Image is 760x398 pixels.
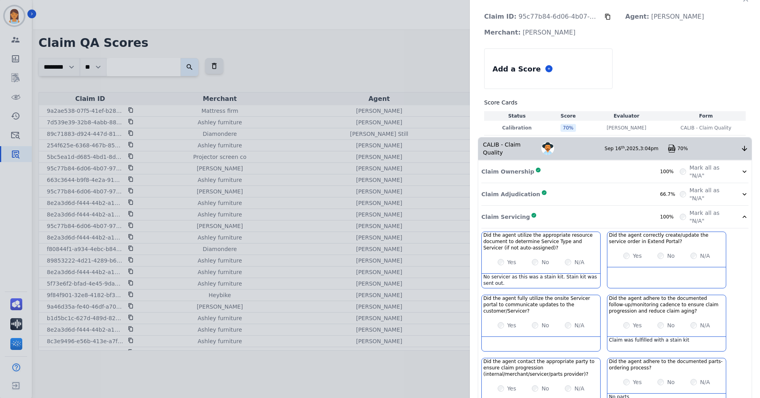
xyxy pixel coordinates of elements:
[666,111,746,121] th: Form
[660,168,680,175] div: 100%
[700,252,710,260] label: N/A
[481,190,540,198] p: Claim Adjudication
[681,125,731,131] span: CALIB - Claim Quality
[660,191,680,197] div: 66.7%
[507,258,516,266] label: Yes
[484,13,516,20] strong: Claim ID:
[689,209,731,225] label: Mark all as "N/A"
[700,321,710,329] label: N/A
[640,146,658,151] span: 3:04pm
[483,232,599,251] h3: Did the agent utilize the appropriate resource document to determine Service Type and Servicer (i...
[491,62,542,76] div: Add a Score
[700,378,710,386] label: N/A
[633,321,642,329] label: Yes
[574,258,584,266] label: N/A
[609,358,724,371] h3: Did the agent adhere to the documented parts-ordering process?
[483,295,599,314] h3: Did the agent fully utilize the onsite Servicer portal to communicate updates to the customer/Ser...
[486,125,548,131] p: Calibration
[607,125,646,131] p: [PERSON_NAME]
[484,111,550,121] th: Status
[560,124,576,132] div: 70 %
[541,321,549,329] label: No
[667,252,675,260] label: No
[605,145,668,152] div: Sep 16 , 2025 ,
[668,145,676,153] img: qa-pdf.svg
[633,252,642,260] label: Yes
[625,13,649,20] strong: Agent:
[507,321,516,329] label: Yes
[478,9,605,25] p: 95c77b84-6d06-4b07-9700-5ac3b7cb0c30
[550,111,587,121] th: Score
[587,111,666,121] th: Evaluator
[483,358,599,377] h3: Did the agent contact the appropriate party to ensure claim progression (internal/merchant/servic...
[478,137,541,160] div: CALIB - Claim Quality
[607,337,726,351] div: Claim was fulfilled with a stain kit
[677,145,741,152] div: 70%
[482,274,600,288] div: No servicer as this was a stain kit. Stain kit was sent out.
[660,214,680,220] div: 100%
[541,384,549,392] label: No
[481,213,530,221] p: Claim Servicing
[633,378,642,386] label: Yes
[574,384,584,392] label: N/A
[541,142,554,155] img: Avatar
[609,232,724,245] h3: Did the agent correctly create/update the service order in Extend Portal?
[484,29,521,36] strong: Merchant:
[621,145,625,149] sup: th
[689,164,731,180] label: Mark all as "N/A"
[541,258,549,266] label: No
[574,321,584,329] label: N/A
[507,384,516,392] label: Yes
[619,9,710,25] p: [PERSON_NAME]
[478,25,582,41] p: [PERSON_NAME]
[484,99,746,106] h3: Score Cards
[609,295,724,314] h3: Did the agent adhere to the documented follow-up/monitoring cadence to ensure claim progression a...
[667,378,675,386] label: No
[667,321,675,329] label: No
[689,186,731,202] label: Mark all as "N/A"
[481,168,534,176] p: Claim Ownership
